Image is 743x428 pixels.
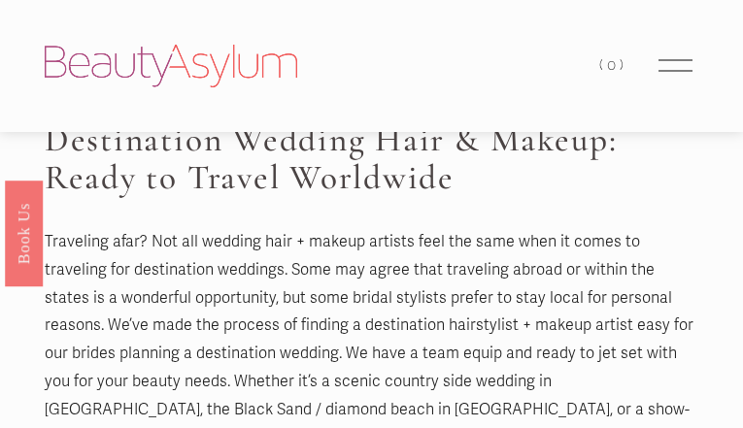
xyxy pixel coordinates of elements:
a: (0) [599,52,626,79]
span: 0 [607,56,620,74]
span: ) [620,56,627,74]
span: ( [599,56,607,74]
a: Book Us [5,180,43,285]
h1: Destination Wedding Hair & Makeup: Ready to Travel Worldwide [45,121,698,197]
img: Beauty Asylum | Bridal Hair &amp; Makeup Charlotte &amp; Atlanta [45,45,297,87]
